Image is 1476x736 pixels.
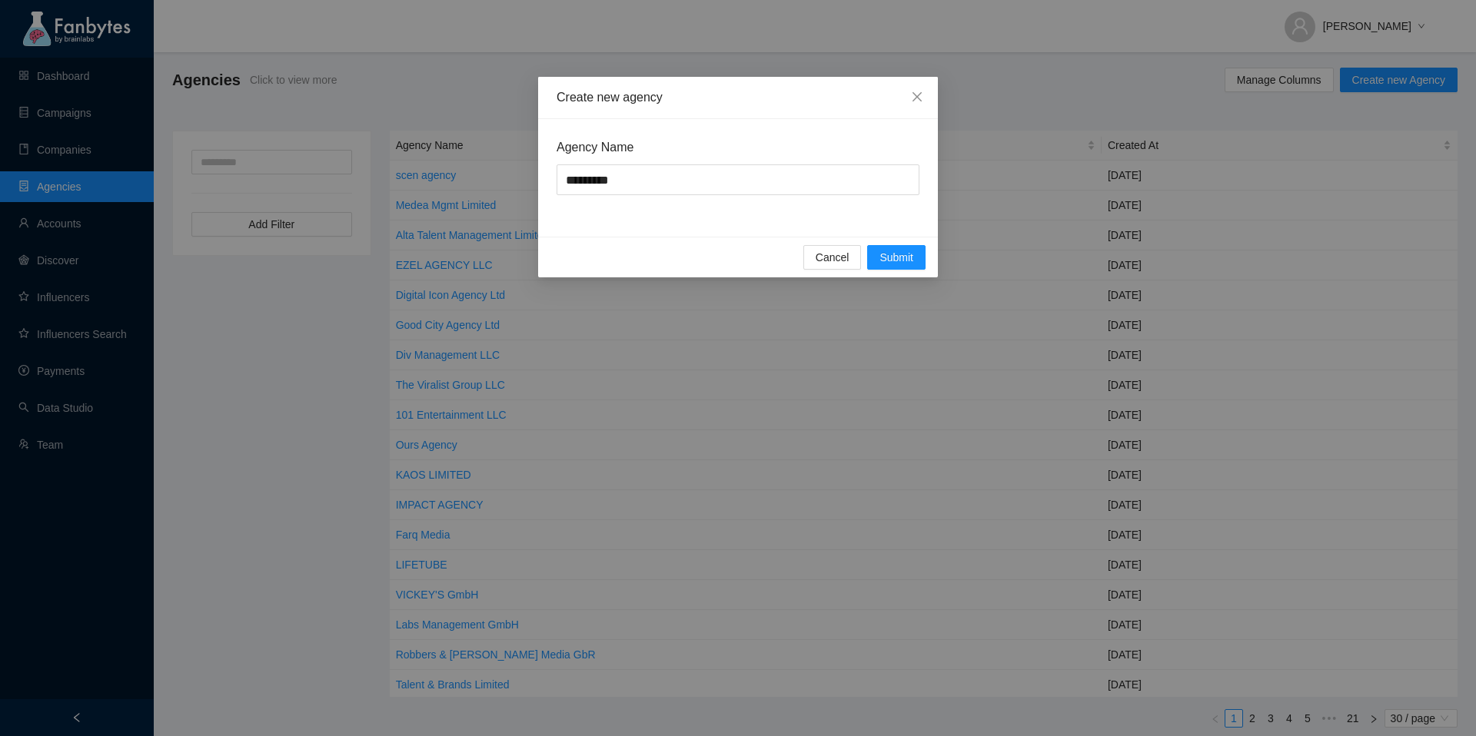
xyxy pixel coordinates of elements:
[896,77,938,118] button: Close
[816,249,849,266] span: Cancel
[557,138,919,157] span: Agency Name
[557,89,919,106] div: Create new agency
[803,245,862,270] button: Cancel
[911,91,923,103] span: close
[867,245,926,270] button: Submit
[879,249,913,266] span: Submit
